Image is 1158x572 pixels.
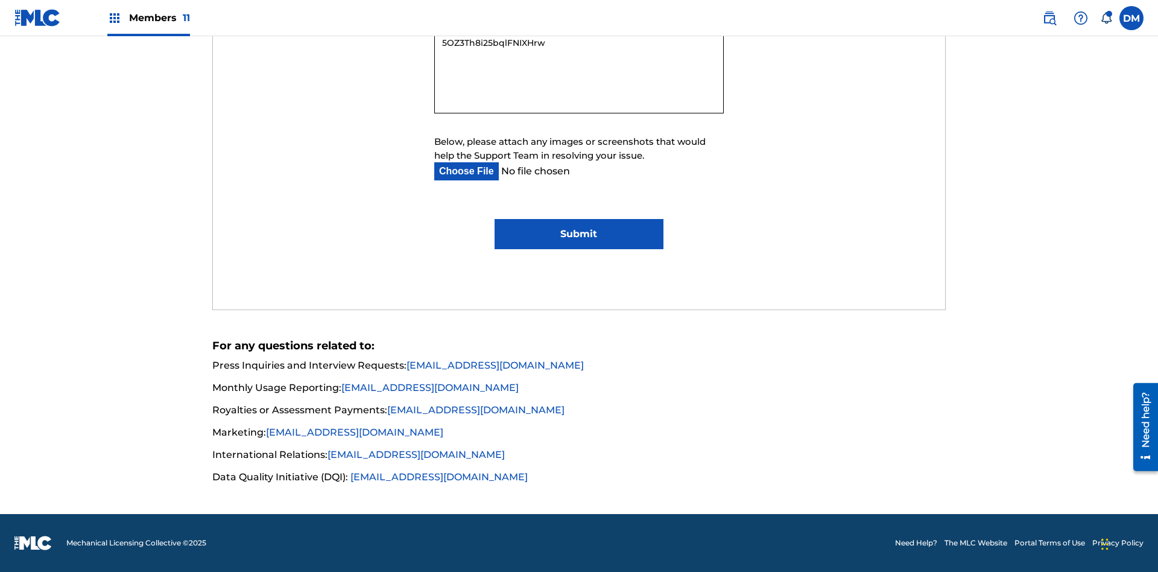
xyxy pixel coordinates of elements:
span: Below, please attach any images or screenshots that would help the Support Team in resolving your... [434,136,706,161]
a: [EMAIL_ADDRESS][DOMAIN_NAME] [350,471,528,483]
iframe: Chat Widget [1098,514,1158,572]
li: Marketing: [212,425,946,447]
input: Submit [495,219,663,249]
img: help [1074,11,1088,25]
a: The MLC Website [944,538,1007,548]
a: [EMAIL_ADDRESS][DOMAIN_NAME] [387,404,565,416]
a: Portal Terms of Use [1014,538,1085,548]
div: User Menu [1119,6,1144,30]
a: [EMAIL_ADDRESS][DOMAIN_NAME] [341,382,519,393]
span: 11 [183,12,190,24]
img: search [1042,11,1057,25]
li: Royalties or Assessment Payments: [212,403,946,425]
div: Help [1069,6,1093,30]
span: Mechanical Licensing Collective © 2025 [66,538,206,548]
a: Public Search [1037,6,1061,30]
li: Data Quality Initiative (DQI): [212,470,946,485]
a: Privacy Policy [1092,538,1144,548]
img: MLC Logo [14,9,61,27]
a: [EMAIL_ADDRESS][DOMAIN_NAME] [266,427,443,438]
li: Monthly Usage Reporting: [212,381,946,402]
div: Notifications [1100,12,1112,24]
a: Need Help? [895,538,937,548]
iframe: Resource Center [1124,378,1158,477]
img: logo [14,536,52,550]
li: International Relations: [212,448,946,469]
a: [EMAIL_ADDRESS][DOMAIN_NAME] [327,449,505,460]
li: Press Inquiries and Interview Requests: [212,358,946,380]
span: Members [129,11,190,25]
div: Drag [1101,526,1109,562]
img: Top Rightsholders [107,11,122,25]
textarea: 5OZ3Th8i25bqlFNIXHrw [434,29,724,113]
a: [EMAIL_ADDRESS][DOMAIN_NAME] [407,360,584,371]
h5: For any questions related to: [212,339,946,353]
